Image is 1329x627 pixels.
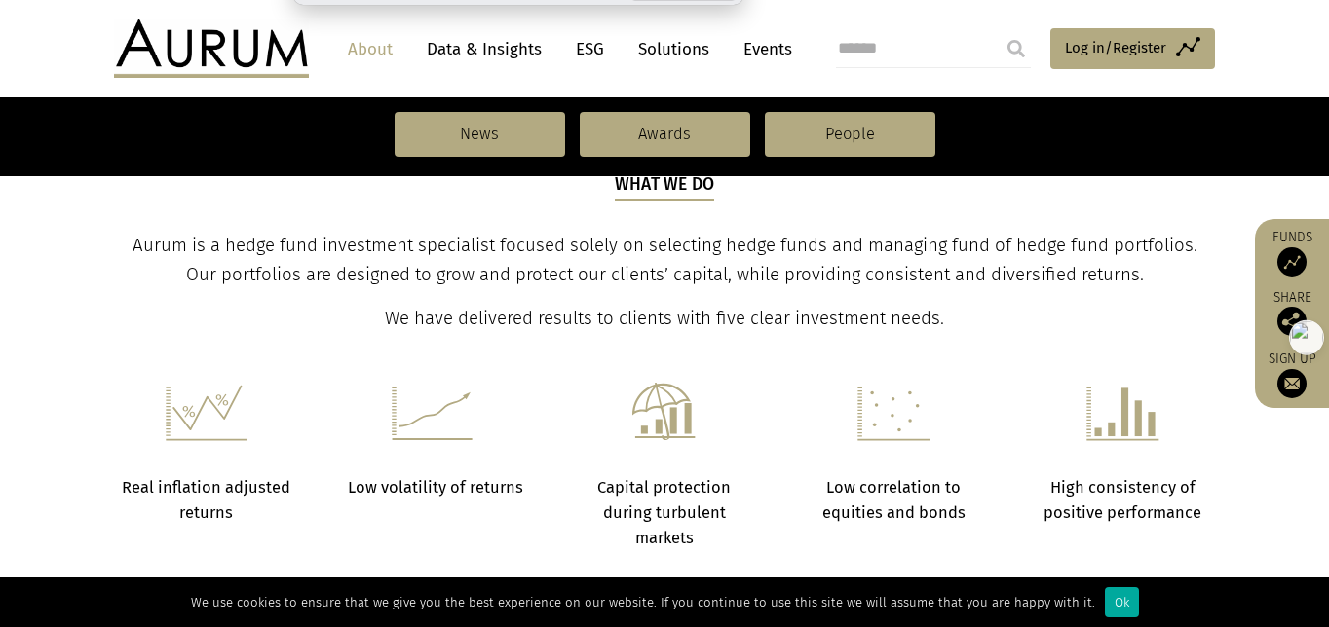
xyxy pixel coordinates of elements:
[580,112,750,157] a: Awards
[822,478,966,522] strong: Low correlation to equities and bonds
[615,172,715,200] h5: What we do
[348,478,523,497] strong: Low volatility of returns
[1044,478,1201,522] strong: High consistency of positive performance
[133,235,1197,285] span: Aurum is a hedge fund investment specialist focused solely on selecting hedge funds and managing ...
[1065,36,1166,59] span: Log in/Register
[566,31,614,67] a: ESG
[765,112,935,157] a: People
[1265,291,1319,336] div: Share
[997,29,1036,68] input: Submit
[417,31,551,67] a: Data & Insights
[1050,28,1215,69] a: Log in/Register
[114,19,309,78] img: Aurum
[385,308,944,329] span: We have delivered results to clients with five clear investment needs.
[122,478,290,522] strong: Real inflation adjusted returns
[338,31,402,67] a: About
[1265,350,1319,398] a: Sign up
[1277,369,1307,398] img: Sign up to our newsletter
[734,31,792,67] a: Events
[628,31,719,67] a: Solutions
[1277,307,1307,336] img: Share this post
[395,112,565,157] a: News
[1277,247,1307,277] img: Access Funds
[1105,587,1139,617] div: Ok
[597,478,731,548] strong: Capital protection during turbulent markets
[1265,229,1319,277] a: Funds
